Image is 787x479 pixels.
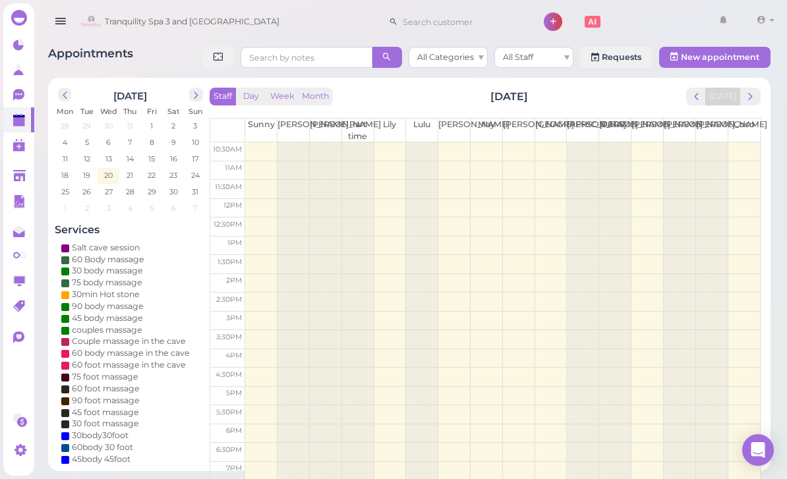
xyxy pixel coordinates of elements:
[84,202,90,214] span: 2
[72,324,142,336] div: couples massage
[218,258,242,266] span: 1:30pm
[341,119,374,142] th: Part time
[114,88,148,102] h2: [DATE]
[241,47,372,68] input: Search by notes
[170,202,177,214] span: 6
[190,169,201,181] span: 24
[599,119,631,142] th: [PERSON_NAME]
[60,120,71,132] span: 28
[72,242,140,254] div: Salt cave session
[214,220,242,229] span: 12:30pm
[125,153,135,165] span: 14
[60,186,71,198] span: 25
[190,136,200,148] span: 10
[72,383,140,395] div: 60 foot massage
[105,3,279,40] span: Tranquility Spa 3 and [GEOGRAPHIC_DATA]
[681,52,759,62] span: New appointment
[48,46,133,60] span: Appointments
[72,254,144,266] div: 60 Body massage
[72,441,133,453] div: 60body 30 foot
[63,202,68,214] span: 1
[72,407,139,418] div: 45 foot massage
[72,347,190,359] div: 60 body massage in the cave
[103,186,114,198] span: 27
[72,418,139,430] div: 30 foot massage
[226,426,242,435] span: 6pm
[277,119,310,142] th: [PERSON_NAME]
[105,136,113,148] span: 6
[167,107,180,116] span: Sat
[631,119,664,142] th: [PERSON_NAME]
[58,88,72,101] button: prev
[72,289,140,300] div: 30min Hot stone
[192,120,199,132] span: 3
[503,52,533,62] span: All Staff
[406,119,438,142] th: Lulu
[72,430,129,441] div: 30body30foot
[226,389,242,397] span: 5pm
[213,145,242,154] span: 10:30am
[398,11,526,32] input: Search customer
[124,107,137,116] span: Thu
[82,153,92,165] span: 12
[170,136,177,148] span: 9
[61,169,71,181] span: 18
[57,107,74,116] span: Mon
[226,276,242,285] span: 2pm
[149,202,156,214] span: 5
[225,351,242,360] span: 4pm
[309,119,341,142] th: [PERSON_NAME]
[105,202,112,214] span: 3
[210,88,236,105] button: Staff
[72,395,140,407] div: 90 foot massage
[61,153,69,165] span: 11
[72,371,138,383] div: 75 foot massage
[215,183,242,191] span: 11:30am
[171,120,177,132] span: 2
[169,153,179,165] span: 16
[216,333,242,341] span: 3:30pm
[82,186,93,198] span: 26
[663,119,695,142] th: [PERSON_NAME]
[374,119,406,142] th: Lily
[740,88,761,105] button: next
[226,464,242,472] span: 7pm
[84,136,90,148] span: 5
[191,186,200,198] span: 31
[100,107,117,116] span: Wed
[72,359,186,371] div: 60 foot massage in the cave
[226,314,242,322] span: 3pm
[72,265,143,277] div: 30 body massage
[82,169,92,181] span: 19
[148,153,157,165] span: 15
[148,136,156,148] span: 8
[62,136,69,148] span: 4
[72,277,142,289] div: 75 body massage
[55,223,206,236] h4: Services
[80,107,94,116] span: Tue
[192,202,199,214] span: 7
[227,239,242,247] span: 1pm
[580,47,653,68] a: Requests
[417,52,474,62] span: All Categories
[72,335,186,347] div: Couple massage in the cave
[659,47,771,68] button: New appointment
[216,295,242,304] span: 2:30pm
[147,107,157,116] span: Fri
[168,186,179,198] span: 30
[103,120,115,132] span: 30
[191,153,200,165] span: 17
[150,120,155,132] span: 1
[82,120,93,132] span: 29
[245,119,277,142] th: Sunny
[104,153,113,165] span: 13
[216,370,242,379] span: 4:30pm
[490,89,528,104] h2: [DATE]
[216,445,242,454] span: 6:30pm
[438,119,471,142] th: [PERSON_NAME]
[235,88,267,105] button: Day
[126,120,135,132] span: 31
[298,88,333,105] button: Month
[705,88,741,105] button: [DATE]
[72,453,131,465] div: 45body 45foot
